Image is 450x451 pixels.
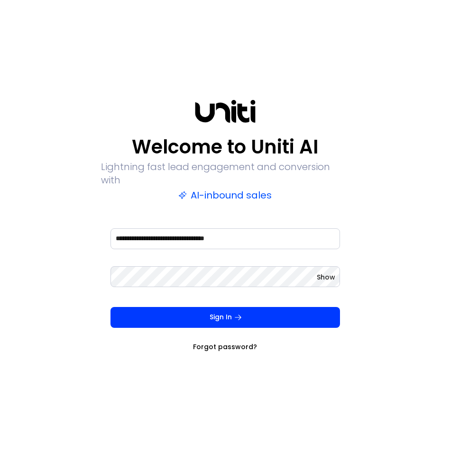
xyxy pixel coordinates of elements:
a: Forgot password? [193,342,257,352]
button: Show [317,272,335,282]
button: Sign In [110,307,340,328]
p: Welcome to Uniti AI [132,135,318,158]
p: Lightning fast lead engagement and conversion with [101,160,349,187]
p: AI-inbound sales [178,189,272,202]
